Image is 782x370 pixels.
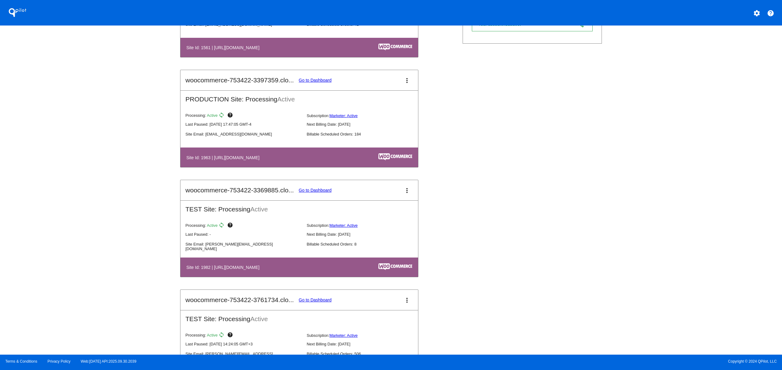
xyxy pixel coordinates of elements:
a: Marketer: Active [330,223,358,228]
p: Billable Scheduled Orders: 184 [307,132,423,136]
a: Web:[DATE] API:2025.09.30.2039 [81,359,136,364]
p: Processing: [185,332,302,339]
p: Next Billing Date: [DATE] [307,232,423,237]
p: Next Billing Date: [DATE] [307,122,423,127]
h4: Site Id: 1561 | [URL][DOMAIN_NAME] [186,45,263,50]
h2: TEST Site: Processing [180,310,418,323]
p: Site Email: [PERSON_NAME][EMAIL_ADDRESS][DOMAIN_NAME] [185,352,302,361]
h2: TEST Site: Processing [180,201,418,213]
mat-icon: sync [219,332,226,339]
h4: Site Id: 1982 | [URL][DOMAIN_NAME] [186,265,263,270]
p: Last Paused: [DATE] 14:24:05 GMT+3 [185,342,302,346]
a: Go to Dashboard [299,297,332,302]
p: Billable Scheduled Orders: 8 [307,242,423,246]
p: Subscription: [307,223,423,228]
p: Last Paused: [DATE] 17:47:05 GMT-4 [185,122,302,127]
mat-icon: help [227,222,235,230]
img: c53aa0e5-ae75-48aa-9bee-956650975ee5 [378,44,412,50]
mat-icon: help [767,10,774,17]
p: Processing: [185,222,302,230]
a: Marketer: Active [330,333,358,338]
span: Active [207,223,218,228]
mat-icon: sync [219,222,226,230]
mat-icon: help [227,332,235,339]
a: Marketer: Active [330,113,358,118]
p: Last Paused: - [185,232,302,237]
p: Next Billing Date: [DATE] [307,342,423,346]
mat-icon: more_vert [403,187,411,194]
a: Terms & Conditions [5,359,37,364]
h1: QPilot [5,6,30,19]
mat-icon: sync [219,112,226,120]
p: Subscription: [307,113,423,118]
img: c53aa0e5-ae75-48aa-9bee-956650975ee5 [378,153,412,160]
p: Site Email: [PERSON_NAME][EMAIL_ADDRESS][DOMAIN_NAME] [185,242,302,251]
h2: woocommerce-753422-3369885.clo... [185,187,294,194]
h4: Site Id: 1963 | [URL][DOMAIN_NAME] [186,155,263,160]
mat-icon: more_vert [403,77,411,84]
span: Active [207,113,218,118]
mat-icon: settings [753,10,760,17]
a: Go to Dashboard [299,188,332,193]
p: Subscription: [307,333,423,338]
h2: woocommerce-753422-3397359.clo... [185,77,294,84]
mat-icon: help [227,112,235,120]
span: Copyright © 2024 QPilot, LLC [396,359,777,364]
mat-icon: more_vert [403,297,411,304]
span: Active [277,96,295,103]
span: Active [250,206,268,213]
p: Site Email: [EMAIL_ADDRESS][DOMAIN_NAME] [185,132,302,136]
a: Privacy Policy [48,359,71,364]
h2: woocommerce-753422-3761734.clo... [185,296,294,304]
img: c53aa0e5-ae75-48aa-9bee-956650975ee5 [378,263,412,270]
h2: PRODUCTION Site: Processing [180,91,418,103]
a: Go to Dashboard [299,78,332,83]
p: Billable Scheduled Orders: 506 [307,352,423,356]
span: Active [250,315,268,322]
span: Active [207,333,218,338]
p: Processing: [185,112,302,120]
